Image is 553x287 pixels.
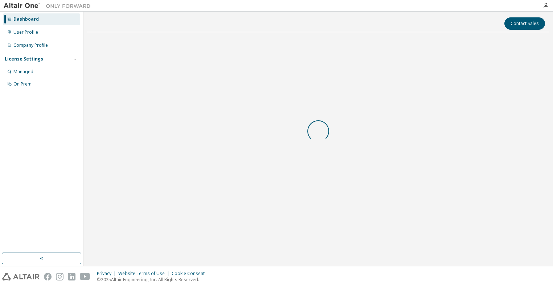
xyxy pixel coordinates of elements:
div: Managed [13,69,33,75]
div: User Profile [13,29,38,35]
div: Privacy [97,271,118,276]
img: instagram.svg [56,273,64,280]
img: youtube.svg [80,273,90,280]
img: Altair One [4,2,94,9]
div: Company Profile [13,42,48,48]
button: Contact Sales [504,17,545,30]
div: Website Terms of Use [118,271,172,276]
img: altair_logo.svg [2,273,40,280]
div: On Prem [13,81,32,87]
div: License Settings [5,56,43,62]
div: Dashboard [13,16,39,22]
img: facebook.svg [44,273,52,280]
div: Cookie Consent [172,271,209,276]
p: © 2025 Altair Engineering, Inc. All Rights Reserved. [97,276,209,283]
img: linkedin.svg [68,273,75,280]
